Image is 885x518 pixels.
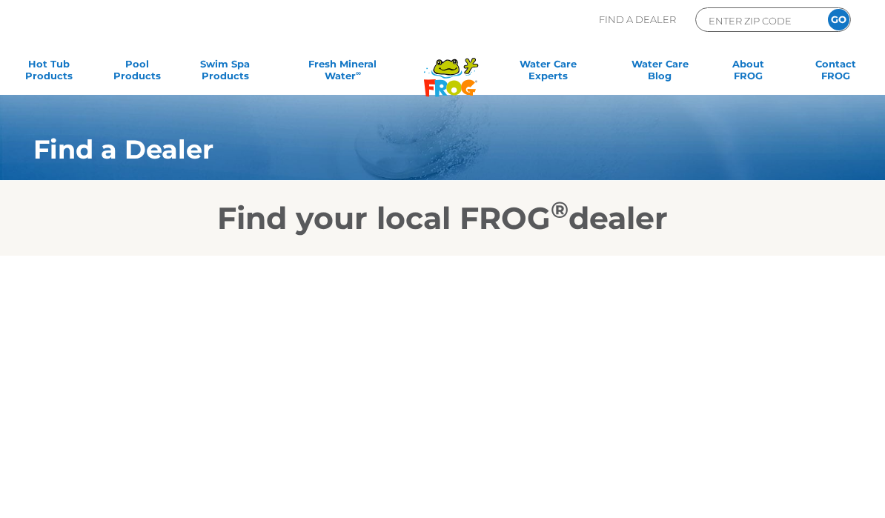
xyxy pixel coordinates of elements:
[103,58,171,87] a: PoolProducts
[416,39,486,97] img: Frog Products Logo
[714,58,782,87] a: AboutFROG
[551,196,569,224] sup: ®
[626,58,694,87] a: Water CareBlog
[11,199,874,236] h2: Find your local FROG dealer
[599,7,676,32] p: Find A Dealer
[489,58,606,87] a: Water CareExperts
[15,58,83,87] a: Hot TubProducts
[828,9,849,30] input: GO
[190,58,259,87] a: Swim SpaProducts
[356,69,361,77] sup: ∞
[802,58,870,87] a: ContactFROG
[33,135,788,165] h1: Find a Dealer
[279,58,407,87] a: Fresh MineralWater∞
